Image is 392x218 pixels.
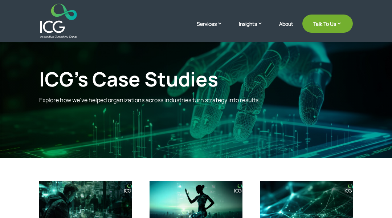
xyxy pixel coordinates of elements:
a: Services [197,20,230,38]
a: Insights [239,20,270,38]
span: Explore how we’ve helped organizations across industries turn strategy into results. [39,96,260,104]
img: ICG [40,4,77,38]
a: Talk To Us [302,15,353,33]
div: ICG’s Case Studies [39,67,281,91]
a: About [279,21,293,38]
iframe: Chat Widget [356,183,392,218]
